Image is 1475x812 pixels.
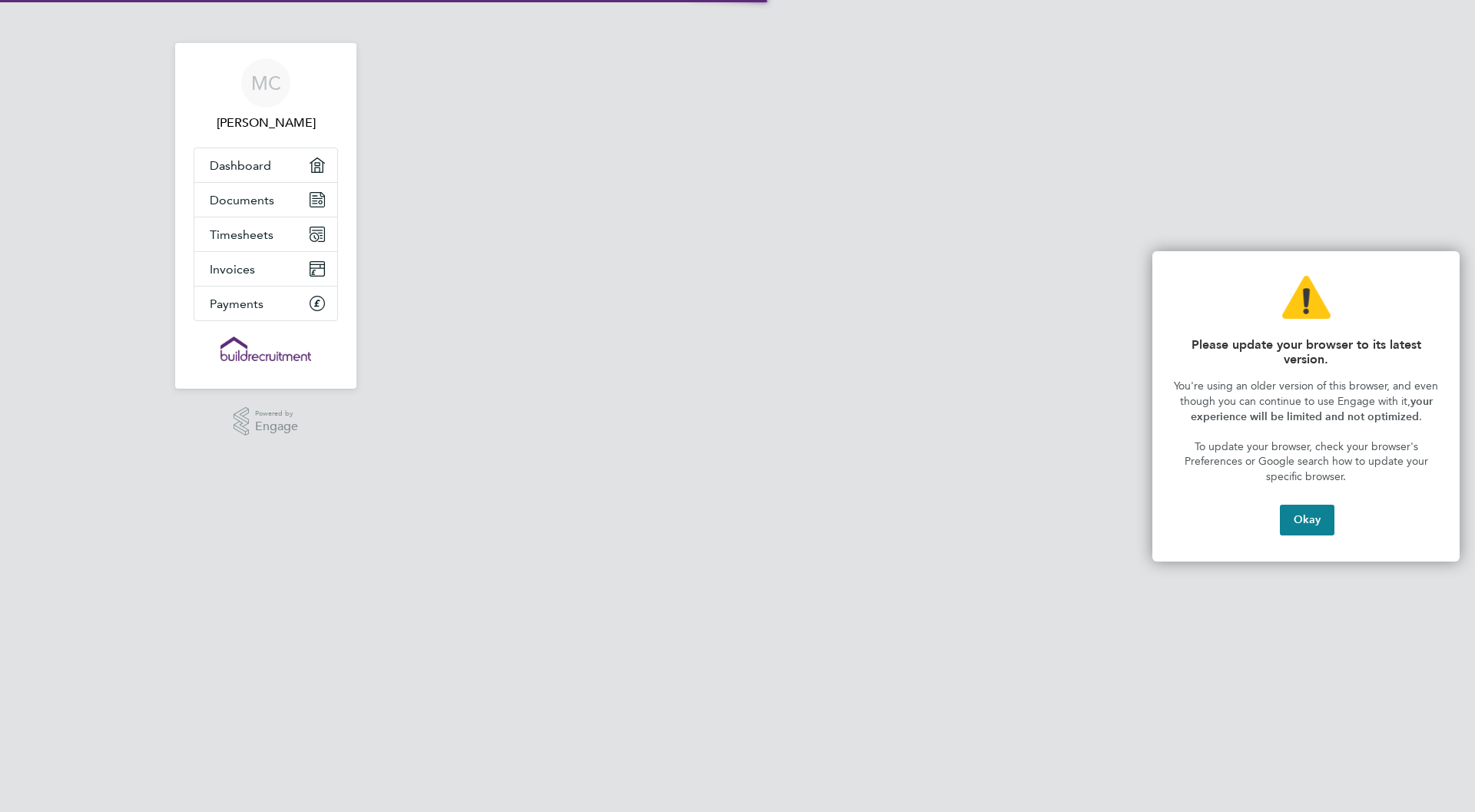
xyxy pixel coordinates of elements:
[194,148,337,182] a: Dashboard
[210,193,274,207] span: Documents
[194,287,337,320] a: Payments
[1171,337,1441,366] p: Please update your browser to its latest version.
[194,114,338,132] span: Michael Cole
[194,336,338,361] a: Go to home page
[194,183,337,217] a: Documents
[1152,251,1460,562] div: Update your browser to its latest version
[255,420,298,433] span: Engage
[1191,395,1436,423] strong: your experience will be limited and not optimized
[1282,276,1331,319] img: Warning Icon
[210,158,271,173] span: Dashboard
[220,336,311,361] img: buildrec-logo-retina.png
[1171,439,1441,485] p: To update your browser, check your browser's Preferences or Google search how to update your spec...
[210,262,255,277] span: Invoices
[175,43,356,389] nav: Main navigation
[210,227,273,242] span: Timesheets
[251,73,281,93] span: MC
[1419,410,1422,423] span: .
[194,58,338,132] a: Go to account details
[210,297,264,311] span: Payments
[194,252,337,286] a: Invoices
[194,217,337,251] a: Timesheets
[1280,505,1334,535] button: Okay
[1174,379,1441,408] span: You're using an older version of this browser, and even though you can continue to use Engage wit...
[255,407,298,420] span: Powered by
